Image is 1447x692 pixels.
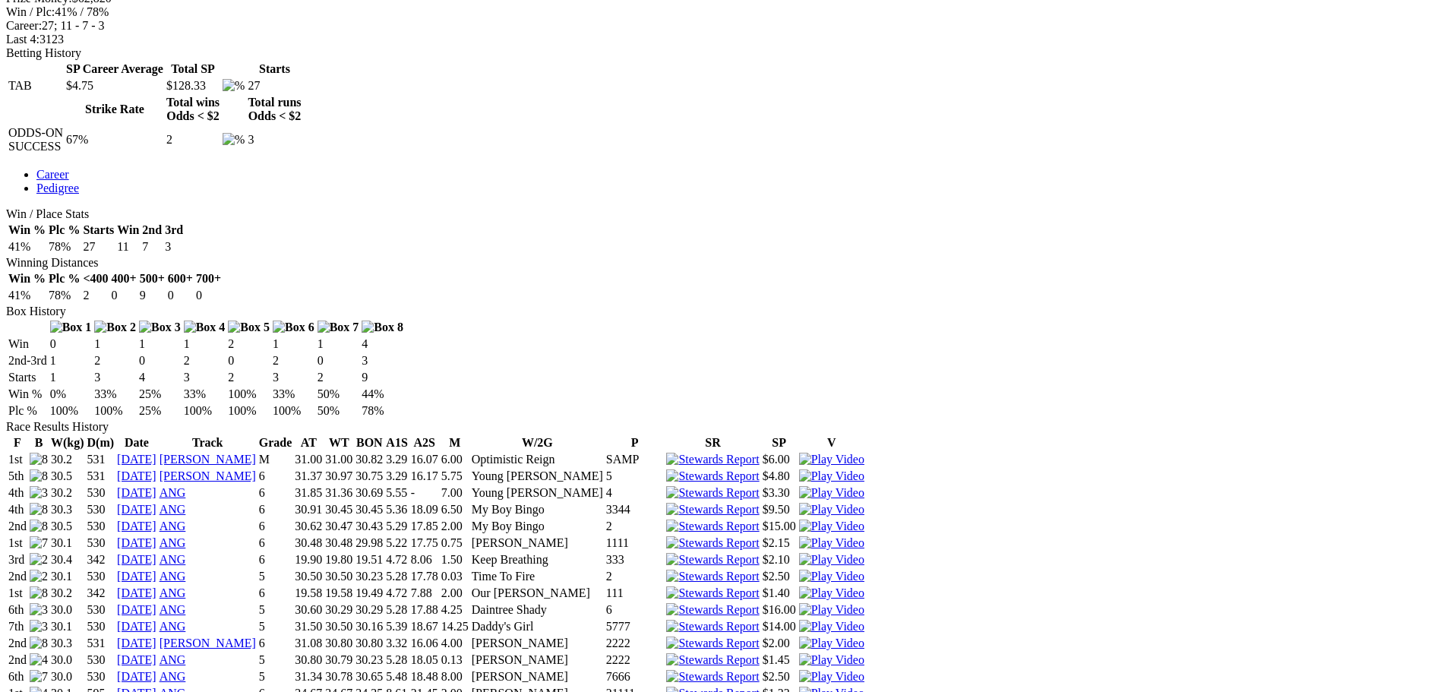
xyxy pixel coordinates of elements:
td: Plc % [8,403,48,419]
td: 2 [227,370,270,385]
a: View replay [799,620,864,633]
td: 531 [87,469,115,484]
td: 30.4 [50,552,85,567]
td: 78% [361,403,404,419]
th: V [798,435,865,450]
td: 0 [227,353,270,368]
img: Stewards Report [666,603,759,617]
td: 25% [138,403,182,419]
th: <400 [82,271,109,286]
td: $9.50 [762,502,797,517]
a: [DATE] [117,653,156,666]
td: 3rd [8,552,27,567]
th: 400+ [111,271,137,286]
td: 4 [138,370,182,385]
th: Plc % [48,271,81,286]
a: ANG [160,653,186,666]
td: 333 [605,552,665,567]
th: P [605,435,665,450]
th: W(kg) [50,435,85,450]
td: 2nd-3rd [8,353,48,368]
td: $128.33 [166,78,220,93]
td: 3 [93,370,137,385]
a: ANG [160,570,186,583]
td: 5.55 [385,485,408,501]
td: Young [PERSON_NAME] [471,469,604,484]
th: Total wins Odds < $2 [166,95,220,124]
th: Total runs Odds < $2 [247,95,302,124]
th: WT [324,435,353,450]
a: ANG [160,620,186,633]
td: 3 [183,370,226,385]
td: 3.29 [385,469,408,484]
img: 3 [30,603,48,617]
td: 5 [605,469,665,484]
th: Win % [8,271,46,286]
td: 30.1 [50,536,85,551]
td: 0 [317,353,360,368]
img: 4 [30,653,48,667]
div: 27; 11 - 7 - 3 [6,19,1441,33]
td: My Boy Bingo [471,502,604,517]
th: BON [355,435,384,450]
td: 100% [49,403,93,419]
img: Play Video [799,553,864,567]
div: Win / Place Stats [6,207,1441,221]
td: 2 [272,353,315,368]
td: 18.09 [410,502,439,517]
td: 100% [183,403,226,419]
td: 1 [272,337,315,352]
td: 2nd [8,519,27,534]
td: 67% [65,125,164,154]
td: Optimistic Reign [471,452,604,467]
img: 8 [30,453,48,466]
th: 3rd [164,223,184,238]
img: Box 8 [362,321,403,334]
img: % [223,79,245,93]
img: Play Video [799,570,864,583]
th: Date [116,435,157,450]
td: 3 [164,239,184,254]
th: 600+ [167,271,194,286]
img: 8 [30,637,48,650]
img: 8 [30,503,48,517]
td: 30.69 [355,485,384,501]
a: [DATE] [117,603,156,616]
img: 8 [30,469,48,483]
td: My Boy Bingo [471,519,604,534]
a: View replay [799,637,864,649]
th: A2S [410,435,439,450]
td: $3.30 [762,485,797,501]
td: 11 [116,239,140,254]
td: 530 [87,519,115,534]
td: SAMP [605,452,665,467]
img: Box 5 [228,321,270,334]
td: 29.98 [355,536,384,551]
a: View replay [799,603,864,616]
td: $4.75 [65,78,164,93]
img: Stewards Report [666,486,759,500]
td: 31.00 [294,452,323,467]
a: ANG [160,553,186,566]
img: Box 2 [94,321,136,334]
td: 33% [183,387,226,402]
td: $15.00 [762,519,797,534]
td: 17.85 [410,519,439,534]
td: 31.00 [324,452,353,467]
td: 1 [317,337,360,352]
td: 3 [361,353,404,368]
img: Play Video [799,620,864,634]
a: [PERSON_NAME] [160,453,256,466]
td: 30.97 [324,469,353,484]
th: SP Career Average [65,62,164,77]
a: [DATE] [117,553,156,566]
img: Play Video [799,637,864,650]
th: 500+ [139,271,166,286]
td: 16.07 [410,452,439,467]
td: 9 [361,370,404,385]
td: 16.17 [410,469,439,484]
td: 3344 [605,502,665,517]
img: Stewards Report [666,620,759,634]
td: 0 [167,288,194,303]
td: Keep Breathing [471,552,604,567]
